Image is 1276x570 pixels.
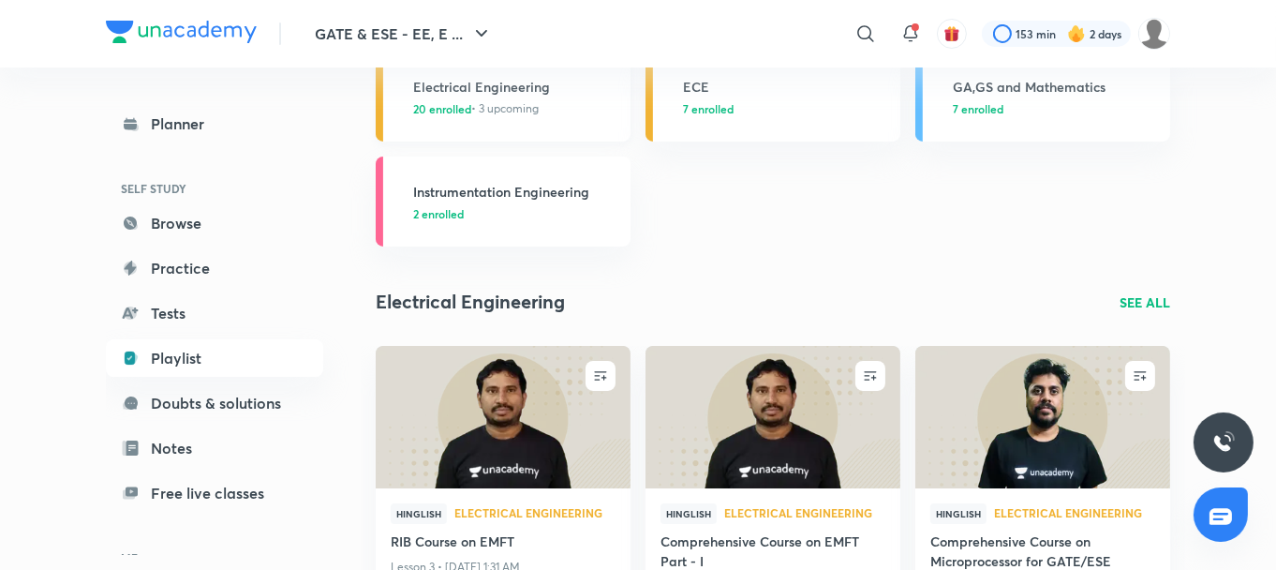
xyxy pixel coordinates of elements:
a: Practice [106,249,323,287]
a: Electrical Engineering20 enrolled• 3 upcoming [376,52,631,142]
a: RIB Course on EMFT [391,532,616,555]
span: 7 enrolled [683,100,734,117]
a: new-thumbnail [645,346,900,488]
button: GATE & ESE - EE, E ... [304,15,504,52]
a: Notes [106,429,323,467]
a: new-thumbnail [376,346,631,488]
img: new-thumbnail [912,344,1172,489]
img: Divyanshu [1138,18,1170,50]
a: Playlist [106,339,323,377]
h3: Electrical Engineering [413,77,619,97]
span: 7 enrolled [953,100,1003,117]
span: • 3 upcoming [413,100,539,117]
img: new-thumbnail [373,344,632,489]
h6: SELF STUDY [106,172,323,204]
img: streak [1067,24,1086,43]
h2: Electrical Engineering [376,288,565,316]
span: Electrical Engineering [724,507,885,518]
img: Company Logo [106,21,257,43]
span: 2 enrolled [413,205,464,222]
a: Doubts & solutions [106,384,323,422]
span: Hinglish [660,503,717,524]
a: Free live classes [106,474,323,512]
span: 20 enrolled [413,100,471,117]
a: ECE7 enrolled [645,52,900,142]
a: Electrical Engineering [994,507,1155,520]
a: Browse [106,204,323,242]
img: new-thumbnail [643,344,902,489]
span: Hinglish [391,503,447,524]
span: Hinglish [930,503,987,524]
h3: Instrumentation Engineering [413,182,619,202]
a: SEE ALL [1120,292,1170,312]
h3: GA,GS and Mathematics [953,77,1159,97]
img: avatar [943,25,960,42]
a: Tests [106,294,323,332]
a: GA,GS and Mathematics7 enrolled [915,52,1170,142]
span: Electrical Engineering [454,507,616,518]
span: Electrical Engineering [994,507,1155,518]
button: avatar [937,19,967,49]
h3: ECE [683,77,889,97]
a: Electrical Engineering [454,507,616,520]
a: Instrumentation Engineering2 enrolled [376,157,631,247]
a: Electrical Engineering [724,507,885,520]
a: Planner [106,105,323,142]
img: ttu [1212,431,1235,454]
a: Company Logo [106,21,257,48]
a: new-thumbnail [915,346,1170,488]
